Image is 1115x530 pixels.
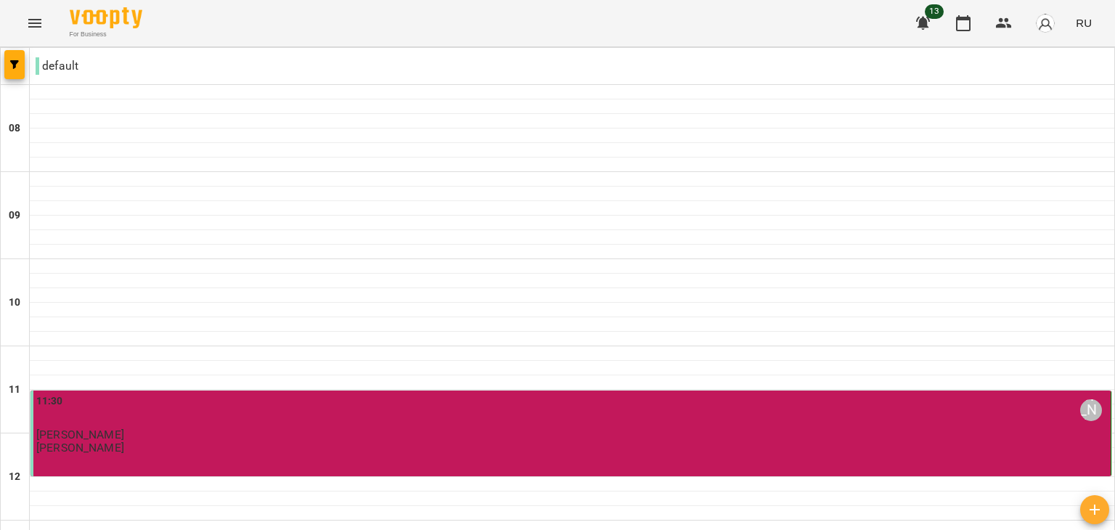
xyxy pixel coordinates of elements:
[1080,495,1109,524] button: Добавить урок
[9,295,20,311] h6: 10
[70,7,142,28] img: Voopty Logo
[17,6,52,41] button: Menu
[36,441,124,454] p: [PERSON_NAME]
[9,208,20,224] h6: 09
[9,469,20,485] h6: 12
[36,394,63,409] label: 11:30
[9,121,20,136] h6: 08
[925,4,944,19] span: 13
[36,57,78,75] p: default
[70,30,142,39] span: For Business
[1070,9,1098,36] button: RU
[36,428,124,441] span: [PERSON_NAME]
[1035,13,1055,33] img: avatar_s.png
[1080,399,1102,421] div: Alina Kozlovets
[9,382,20,398] h6: 11
[1076,15,1092,30] span: RU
